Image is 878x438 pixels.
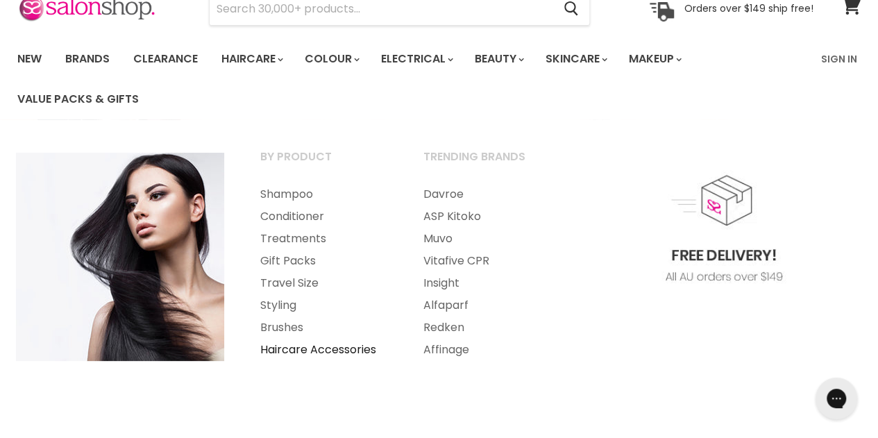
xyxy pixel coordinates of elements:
[813,44,866,74] a: Sign In
[618,44,690,74] a: Makeup
[406,272,566,294] a: Insight
[406,294,566,317] a: Alfaparf
[243,146,403,180] a: By Product
[123,44,208,74] a: Clearance
[243,205,403,228] a: Conditioner
[294,44,368,74] a: Colour
[7,44,52,74] a: New
[55,44,120,74] a: Brands
[406,339,566,361] a: Affinage
[406,183,566,361] ul: Main menu
[243,317,403,339] a: Brushes
[7,39,813,119] ul: Main menu
[371,44,462,74] a: Electrical
[243,272,403,294] a: Travel Size
[243,183,403,361] ul: Main menu
[7,85,149,114] a: Value Packs & Gifts
[464,44,532,74] a: Beauty
[809,373,864,424] iframe: Gorgias live chat messenger
[211,44,292,74] a: Haircare
[535,44,616,74] a: Skincare
[406,228,566,250] a: Muvo
[243,250,403,272] a: Gift Packs
[243,339,403,361] a: Haircare Accessories
[406,250,566,272] a: Vitafive CPR
[243,228,403,250] a: Treatments
[243,294,403,317] a: Styling
[406,146,566,180] a: Trending Brands
[243,183,403,205] a: Shampoo
[406,317,566,339] a: Redken
[684,2,813,15] p: Orders over $149 ship free!
[406,205,566,228] a: ASP Kitoko
[406,183,566,205] a: Davroe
